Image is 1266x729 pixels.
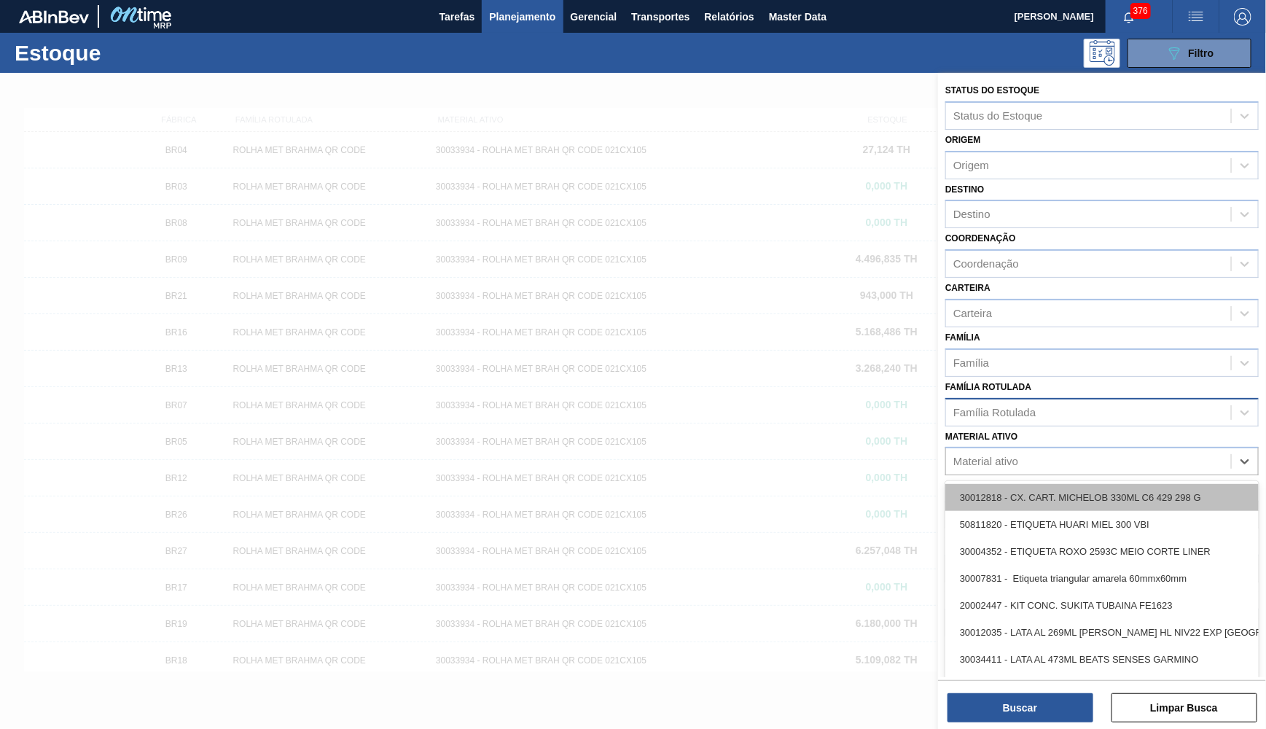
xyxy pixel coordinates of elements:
[1187,8,1205,26] img: userActions
[945,283,990,293] label: Carteira
[769,8,827,26] span: Master Data
[945,332,980,343] label: Família
[953,208,990,221] div: Destino
[1106,7,1152,27] button: Notificações
[953,109,1043,122] div: Status do Estoque
[1234,8,1251,26] img: Logout
[945,184,984,195] label: Destino
[953,258,1019,270] div: Coordenação
[945,233,1016,243] label: Coordenação
[1130,3,1151,19] span: 376
[953,159,989,171] div: Origem
[945,673,1259,700] div: 30007276 - LATA AL. 350ML BC ZERO EXP ARTE NOVA
[631,8,689,26] span: Transportes
[1189,47,1214,59] span: Filtro
[489,8,555,26] span: Planejamento
[945,592,1259,619] div: 20002447 - KIT CONC. SUKITA TUBAINA FE1623
[704,8,754,26] span: Relatórios
[953,406,1036,418] div: Família Rotulada
[945,484,1259,511] div: 30012818 - CX. CART. MICHELOB 330ML C6 429 298 G
[15,44,229,61] h1: Estoque
[571,8,617,26] span: Gerencial
[945,565,1259,592] div: 30007831 - Etiqueta triangular amarela 60mmx60mm
[953,456,1018,468] div: Material ativo
[953,307,992,319] div: Carteira
[945,538,1259,565] div: 30004352 - ETIQUETA ROXO 2593C MEIO CORTE LINER
[945,85,1039,95] label: Status do Estoque
[945,382,1031,392] label: Família Rotulada
[953,356,989,369] div: Família
[945,646,1259,673] div: 30034411 - LATA AL 473ML BEATS SENSES GARMINO
[1084,39,1120,68] div: Pogramando: nenhum usuário selecionado
[945,432,1018,442] label: Material ativo
[1128,39,1251,68] button: Filtro
[945,511,1259,538] div: 50811820 - ETIQUETA HUARI MIEL 300 VBI
[19,10,89,23] img: TNhmsLtSVTkK8tSr43FrP2fwEKptu5GPRR3wAAAABJRU5ErkJggg==
[945,135,981,145] label: Origem
[439,8,475,26] span: Tarefas
[945,619,1259,646] div: 30012035 - LATA AL 269ML [PERSON_NAME] HL NIV22 EXP [GEOGRAPHIC_DATA]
